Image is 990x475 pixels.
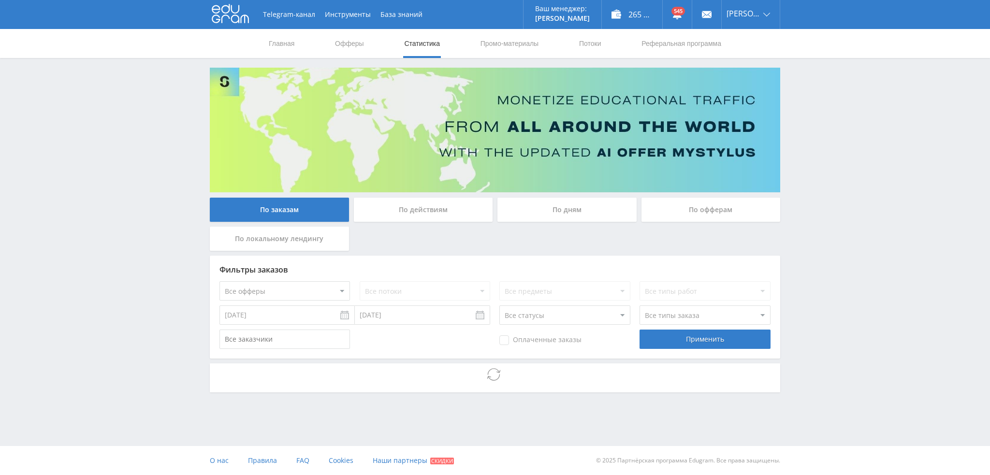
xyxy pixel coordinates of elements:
span: Cookies [329,456,353,465]
a: Офферы [334,29,365,58]
a: Главная [268,29,295,58]
a: Потоки [578,29,602,58]
p: [PERSON_NAME] [535,14,590,22]
a: Наши партнеры Скидки [373,446,454,475]
img: Banner [210,68,780,192]
a: Статистика [403,29,441,58]
span: Правила [248,456,277,465]
a: FAQ [296,446,309,475]
span: Скидки [430,458,454,464]
span: О нас [210,456,229,465]
span: [PERSON_NAME] [727,10,760,17]
div: Применить [640,330,770,349]
div: По дням [497,198,637,222]
div: Фильтры заказов [219,265,771,274]
a: Промо-материалы [480,29,539,58]
div: По локальному лендингу [210,227,349,251]
div: © 2025 Партнёрская программа Edugram. Все права защищены. [500,446,780,475]
input: Все заказчики [219,330,350,349]
p: Ваш менеджер: [535,5,590,13]
div: По заказам [210,198,349,222]
a: Реферальная программа [641,29,722,58]
div: По действиям [354,198,493,222]
a: О нас [210,446,229,475]
a: Правила [248,446,277,475]
span: FAQ [296,456,309,465]
span: Оплаченные заказы [499,335,582,345]
div: По офферам [641,198,781,222]
span: Наши партнеры [373,456,427,465]
a: Cookies [329,446,353,475]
